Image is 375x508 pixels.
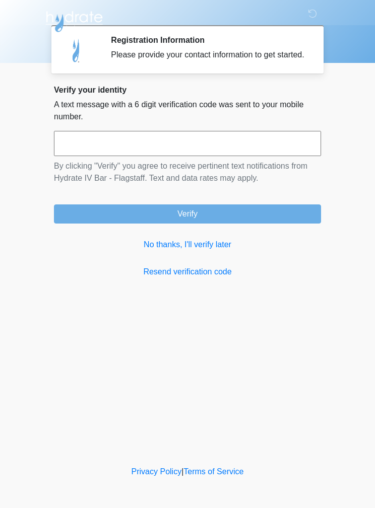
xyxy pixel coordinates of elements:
a: Resend verification code [54,266,321,278]
img: Agent Avatar [61,35,92,65]
a: No thanks, I'll verify later [54,239,321,251]
a: | [181,467,183,476]
div: Please provide your contact information to get started. [111,49,306,61]
a: Terms of Service [183,467,243,476]
h2: Verify your identity [54,85,321,95]
img: Hydrate IV Bar - Flagstaff Logo [44,8,104,33]
p: By clicking "Verify" you agree to receive pertinent text notifications from Hydrate IV Bar - Flag... [54,160,321,184]
p: A text message with a 6 digit verification code was sent to your mobile number. [54,99,321,123]
a: Privacy Policy [132,467,182,476]
button: Verify [54,204,321,224]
